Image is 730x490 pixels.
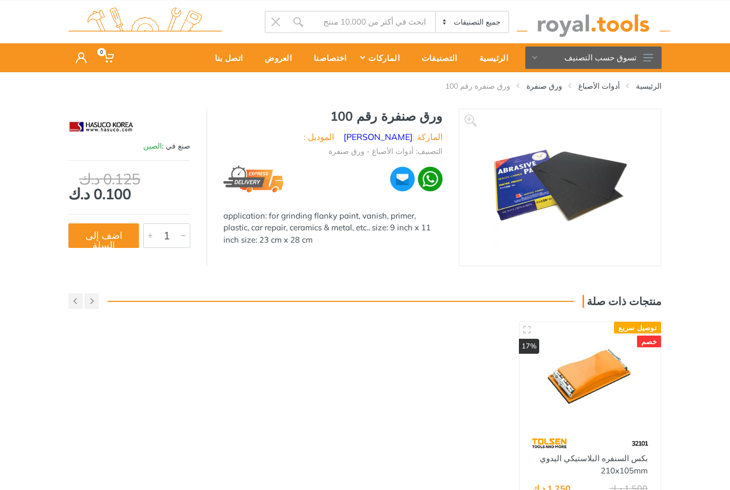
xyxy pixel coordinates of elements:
[529,332,651,423] img: Royal Tools - بكس السنفره البلاستيكي اليدوي 210x105mm
[429,81,510,91] li: ورق صنفرة رقم 100
[200,43,250,72] a: اتصل بنا
[532,434,567,453] img: 64.webp
[344,130,442,143] li: الماركة :
[407,43,465,72] a: التصنيفات
[407,46,465,69] div: التصنيفات
[223,210,442,246] div: application: for grinding flanky paint, vanish, primer, plastic, car repair, ceramics & metal, et...
[200,46,250,69] div: اتصل بنا
[299,43,354,72] a: اختصاصنا
[299,46,354,69] div: اختصاصنا
[540,453,648,476] a: بكس السنفره البلاستيكي اليدوي 210x105mm
[344,131,413,142] a: [PERSON_NAME]
[389,166,416,192] img: ma.webp
[304,130,334,143] li: الموديل :
[519,339,539,354] div: 17%
[68,7,222,37] img: royal.tools Logo
[614,322,661,333] div: توصيل سريع
[525,46,662,69] button: تسوق حسب التصنيف
[68,114,134,141] img: هاسوكو
[329,146,442,157] li: التصنيف: أدوات الأصباغ - ورق صنفرة
[250,43,299,72] a: العروض
[309,11,435,33] input: Site search
[79,172,190,186] div: 0.125 د.ك
[223,108,442,124] h1: ورق صنفرة رقم 100
[637,336,661,347] div: خصم
[94,43,121,72] a: 0
[636,81,662,91] a: الرئيسية
[143,141,162,151] span: الصين
[526,81,562,91] a: ورق صنفرة
[493,120,627,255] img: Royal Tools - ورق صنفرة رقم 100
[435,12,508,32] select: Category
[97,48,106,56] span: 0
[418,167,442,191] img: wa.webp
[465,46,516,69] div: الرئيسية
[68,223,139,248] button: اضف إلى السلة
[517,7,670,37] img: royal.tools Logo
[68,81,662,91] nav: breadcrumb
[465,43,516,72] a: الرئيسية
[583,295,662,308] h3: منتجات ذات صلة
[354,46,407,69] div: الماركات
[250,46,299,69] div: العروض
[632,439,648,447] span: 32101
[223,166,284,192] img: express.png
[578,81,620,91] a: أدوات الأصباغ
[68,141,190,152] div: صنع في :
[68,172,190,201] div: 0.100 د.ك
